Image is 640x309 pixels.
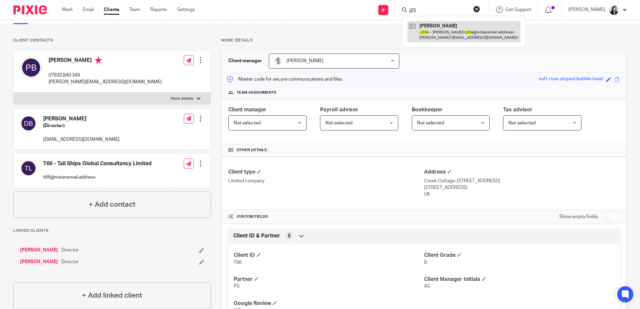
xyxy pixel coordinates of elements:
[228,58,262,64] h3: Client manager
[409,8,469,14] input: Search
[61,259,79,265] span: Director
[473,6,480,12] button: Clear
[43,174,152,181] p: t66@notanemail.address
[129,6,140,13] a: Team
[424,284,430,289] span: AC
[228,178,424,184] p: Limited company
[505,7,531,12] span: Get Support
[424,276,614,283] h4: Client Manager Initials
[20,115,36,131] img: svg%3E
[82,290,142,301] h4: + Add linked client
[89,199,136,210] h4: + Add contact
[288,233,291,239] span: 5
[227,76,342,83] p: Master code for secure communications and files
[237,147,267,153] span: Other details
[424,184,620,191] p: [STREET_ADDRESS]
[95,57,102,64] i: Primary
[43,160,152,167] h4: T66 - Tall Ships Global Consultancy Limited
[43,122,119,129] h5: (Director)
[234,276,424,283] h4: Partner
[171,96,193,101] p: More details
[234,260,242,265] span: T66
[609,5,619,15] img: Helen_2025.jpg
[43,115,119,122] h4: [PERSON_NAME]
[228,214,424,219] h4: CUSTOM FIELDS
[568,6,605,13] p: [PERSON_NAME]
[234,284,240,289] span: PS
[13,228,211,233] p: Linked clients
[287,59,323,63] span: [PERSON_NAME]
[424,252,614,259] h4: Client Grade
[424,178,620,184] p: Creek Cottage, [STREET_ADDRESS]
[177,6,195,13] a: Settings
[234,121,261,125] span: Not selected
[559,213,598,220] label: Show empty fields
[233,232,280,239] span: Client ID & Partner
[62,6,73,13] a: Work
[49,72,162,79] p: 07920 840 349
[237,90,276,95] span: Team assignments
[20,247,58,253] a: [PERSON_NAME]
[508,121,536,125] span: Not selected
[104,6,119,13] a: Clients
[49,79,162,85] p: [PERSON_NAME][EMAIL_ADDRESS][DOMAIN_NAME]
[424,169,620,176] h4: Address
[503,107,533,112] span: Tax advisor
[61,247,79,253] span: Director
[20,160,36,176] img: svg%3E
[13,5,47,14] img: Pixie
[234,252,424,259] h4: Client ID
[20,259,58,265] a: [PERSON_NAME]
[274,57,282,65] img: Andy_2025.jpg
[417,121,444,125] span: Not selected
[83,6,94,13] a: Email
[221,38,627,43] p: More details
[424,191,620,198] p: UK
[20,57,42,78] img: svg%3E
[150,6,167,13] a: Reports
[13,38,211,43] p: Client contacts
[49,57,162,65] h4: [PERSON_NAME]
[539,76,603,83] div: soft-rose-striped-bobble-head
[228,107,266,112] span: Client manager
[325,121,352,125] span: Not selected
[234,300,424,307] h4: Google Review
[43,136,119,143] p: [EMAIL_ADDRESS][DOMAIN_NAME]
[320,107,358,112] span: Payroll advisor
[412,107,443,112] span: Bookkeeper
[228,169,424,176] h4: Client type
[424,260,427,265] span: B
